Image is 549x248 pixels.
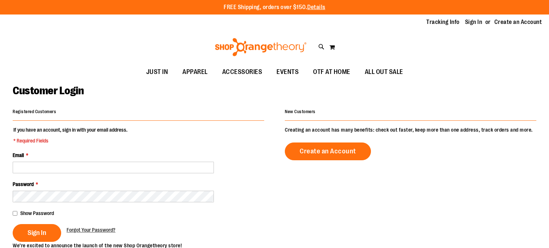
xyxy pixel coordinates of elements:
[365,64,403,80] span: ALL OUT SALE
[146,64,168,80] span: JUST IN
[13,84,84,97] span: Customer Login
[222,64,262,80] span: ACCESSORIES
[20,210,54,216] span: Show Password
[285,126,536,133] p: Creating an account has many benefits: check out faster, keep more than one address, track orders...
[307,4,325,11] a: Details
[276,64,299,80] span: EVENTS
[285,142,371,160] a: Create an Account
[285,109,316,114] strong: New Customers
[182,64,208,80] span: APPAREL
[224,3,325,12] p: FREE Shipping, orders over $150.
[13,181,34,187] span: Password
[300,147,356,155] span: Create an Account
[465,18,482,26] a: Sign In
[67,227,115,233] span: Forgot Your Password?
[13,152,24,158] span: Email
[67,226,115,233] a: Forgot Your Password?
[313,64,350,80] span: OTF AT HOME
[13,126,128,144] legend: If you have an account, sign in with your email address.
[13,224,61,242] button: Sign In
[13,109,56,114] strong: Registered Customers
[28,229,46,237] span: Sign In
[214,38,308,56] img: Shop Orangetheory
[13,137,127,144] span: * Required Fields
[426,18,460,26] a: Tracking Info
[494,18,542,26] a: Create an Account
